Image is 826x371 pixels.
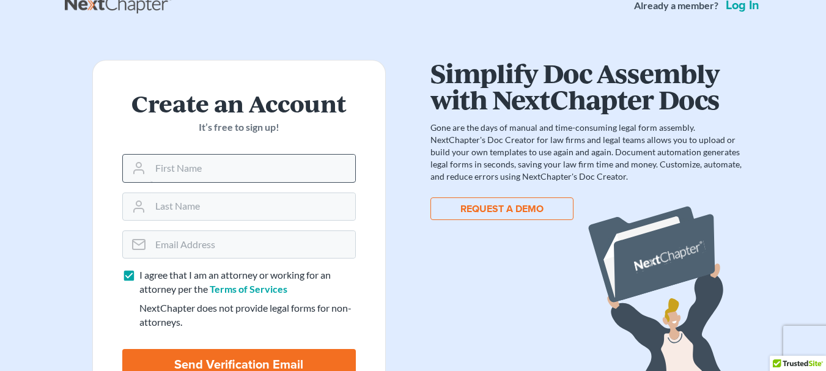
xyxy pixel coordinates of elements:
[122,120,356,134] p: It’s free to sign up!
[122,90,356,116] h2: Create an Account
[430,60,745,112] h1: Simplify Doc Assembly with NextChapter Docs
[150,231,355,258] input: Email Address
[139,301,356,329] div: NextChapter does not provide legal forms for non-attorneys.
[210,283,287,295] a: Terms of Services
[430,197,573,220] button: REQUEST A DEMO
[430,122,745,183] p: Gone are the days of manual and time-consuming legal form assembly. NextChapter's Doc Creator for...
[150,193,355,220] input: Last Name
[139,269,331,295] span: I agree that I am an attorney or working for an attorney per the
[150,155,355,182] input: First Name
